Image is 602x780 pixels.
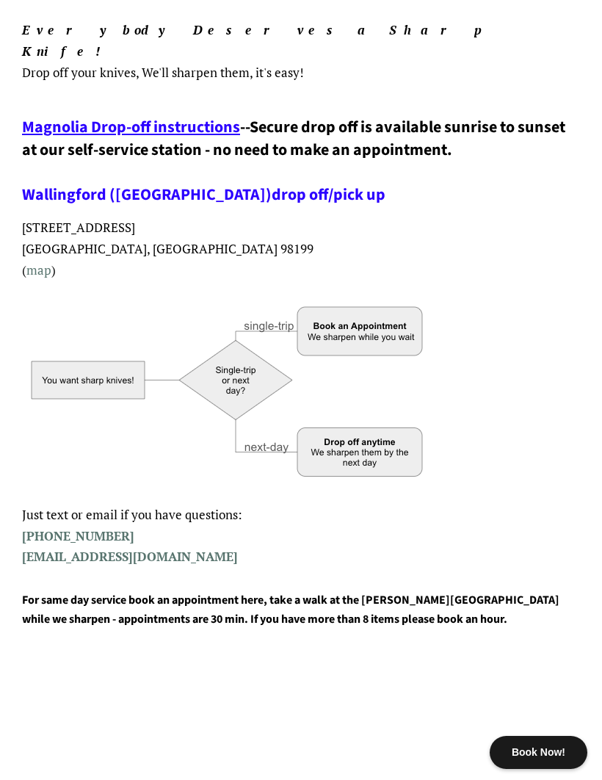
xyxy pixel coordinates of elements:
span: Secure drop off is available sunrise to sunset at our self-service station - no need to make an a... [22,115,565,206]
a: [EMAIL_ADDRESS][DOMAIN_NAME] [22,548,238,565]
em: Everybody Deserves a Sharp Knife! [22,21,482,59]
a: drop off/pick up [272,183,385,206]
div: Book Now! [490,736,587,769]
a: Magnolia Drop-off instructions [22,115,240,139]
span: [STREET_ADDRESS] [GEOGRAPHIC_DATA], [GEOGRAPHIC_DATA] 98199 ( ) [22,219,313,278]
a: [PHONE_NUMBER] [22,527,134,544]
a: map [26,261,51,278]
span: Drop off your knives [22,64,136,81]
span: -- [240,115,250,139]
p: , We'll sharpen them, it's easy! [22,20,580,84]
p: Just text or email if you have questions: [22,505,580,568]
h4: For same day service book an appointment here, take a walk at the [PERSON_NAME][GEOGRAPHIC_DATA] ... [22,591,580,629]
a: Wallingford ([GEOGRAPHIC_DATA]) [22,183,272,206]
